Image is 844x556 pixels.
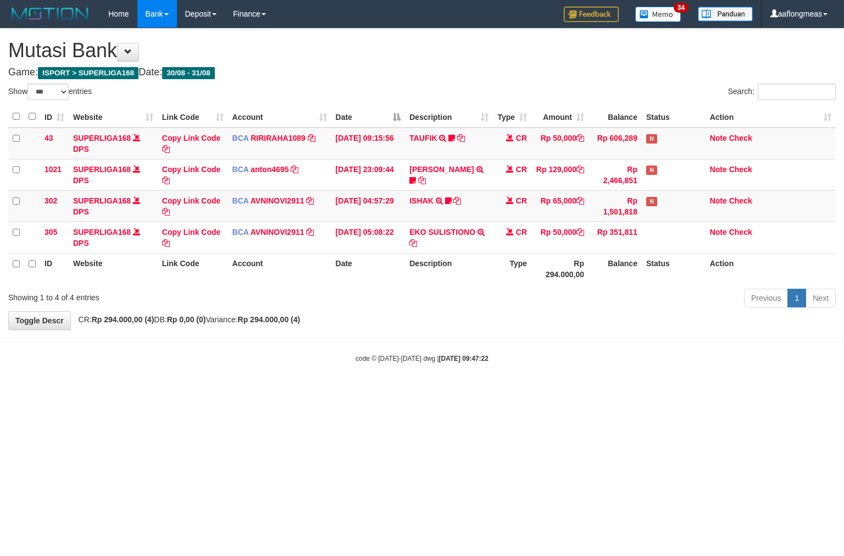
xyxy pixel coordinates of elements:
a: Copy Link Code [162,196,221,216]
td: Rp 65,000 [531,190,588,222]
th: Action [706,253,836,284]
a: Check [729,165,752,174]
span: ISPORT > SUPERLIGA168 [38,67,138,79]
td: [DATE] 23:09:44 [331,159,406,190]
a: Copy ISHAK to clipboard [453,196,461,205]
span: 1021 [45,165,62,174]
td: Rp 351,811 [588,222,642,253]
a: AVNINOVI2911 [251,228,304,236]
img: MOTION_logo.png [8,5,92,22]
a: Copy Rp 50,000 to clipboard [576,228,584,236]
a: SUPERLIGA168 [73,134,131,142]
a: Copy anton4695 to clipboard [291,165,298,174]
select: Showentries [27,84,69,100]
th: Type [493,253,531,284]
th: Link Code: activate to sort column ascending [158,106,228,128]
a: Copy Link Code [162,134,221,153]
a: anton4695 [251,165,288,174]
strong: Rp 0,00 (0) [167,315,206,324]
span: CR [516,196,527,205]
td: Rp 129,000 [531,159,588,190]
a: Previous [744,289,788,307]
a: Check [729,228,752,236]
span: 30/08 - 31/08 [162,67,215,79]
th: Balance [588,106,642,128]
td: DPS [69,159,158,190]
img: Button%20Memo.svg [635,7,681,22]
td: DPS [69,190,158,222]
a: Next [806,289,836,307]
h4: Game: Date: [8,67,836,78]
th: Description: activate to sort column ascending [405,106,493,128]
span: BCA [232,228,249,236]
td: [DATE] 09:15:56 [331,128,406,159]
a: Copy TAUFIK to clipboard [457,134,465,142]
span: CR: DB: Variance: [73,315,301,324]
td: Rp 50,000 [531,222,588,253]
th: Link Code [158,253,228,284]
span: BCA [232,134,249,142]
strong: Rp 294.000,00 (4) [92,315,154,324]
img: Feedback.jpg [564,7,619,22]
a: Copy EKO SULISTIONO to clipboard [409,239,417,247]
span: Has Note [646,166,657,175]
a: Copy Rp 65,000 to clipboard [576,196,584,205]
a: ISHAK [409,196,434,205]
td: Rp 50,000 [531,128,588,159]
th: Balance [588,253,642,284]
td: [DATE] 04:57:29 [331,190,406,222]
th: Account: activate to sort column ascending [228,106,331,128]
a: Copy SRI BASUKI to clipboard [418,176,426,185]
img: panduan.png [698,7,753,21]
a: TAUFIK [409,134,437,142]
span: CR [516,134,527,142]
th: Description [405,253,493,284]
a: Note [710,134,727,142]
a: Copy AVNINOVI2911 to clipboard [306,228,314,236]
a: Copy AVNINOVI2911 to clipboard [306,196,314,205]
a: Check [729,134,752,142]
th: Date: activate to sort column descending [331,106,406,128]
label: Show entries [8,84,92,100]
th: Website [69,253,158,284]
a: Note [710,228,727,236]
div: Showing 1 to 4 of 4 entries [8,288,343,303]
strong: Rp 294.000,00 (4) [238,315,301,324]
a: Copy Rp 50,000 to clipboard [576,134,584,142]
a: SUPERLIGA168 [73,165,131,174]
a: AVNINOVI2911 [251,196,304,205]
td: Rp 606,289 [588,128,642,159]
td: DPS [69,128,158,159]
th: Action: activate to sort column ascending [706,106,836,128]
th: ID: activate to sort column ascending [40,106,69,128]
label: Search: [728,84,836,100]
a: Note [710,165,727,174]
a: Toggle Descr [8,311,71,330]
th: Date [331,253,406,284]
a: Copy Link Code [162,228,221,247]
a: SUPERLIGA168 [73,196,131,205]
span: BCA [232,196,249,205]
span: CR [516,165,527,174]
a: 1 [787,289,806,307]
span: Has Note [646,134,657,144]
small: code © [DATE]-[DATE] dwg | [356,355,488,362]
a: EKO SULISTIONO [409,228,475,236]
th: ID [40,253,69,284]
span: 302 [45,196,57,205]
a: Note [710,196,727,205]
a: Check [729,196,752,205]
th: Status [642,106,706,128]
input: Search: [758,84,836,100]
th: Account [228,253,331,284]
a: Copy Rp 129,000 to clipboard [576,165,584,174]
th: Amount: activate to sort column ascending [531,106,588,128]
span: BCA [232,165,249,174]
span: 43 [45,134,53,142]
td: DPS [69,222,158,253]
td: Rp 1,501,818 [588,190,642,222]
th: Website: activate to sort column ascending [69,106,158,128]
td: Rp 2,466,851 [588,159,642,190]
a: SUPERLIGA168 [73,228,131,236]
strong: [DATE] 09:47:22 [439,355,488,362]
